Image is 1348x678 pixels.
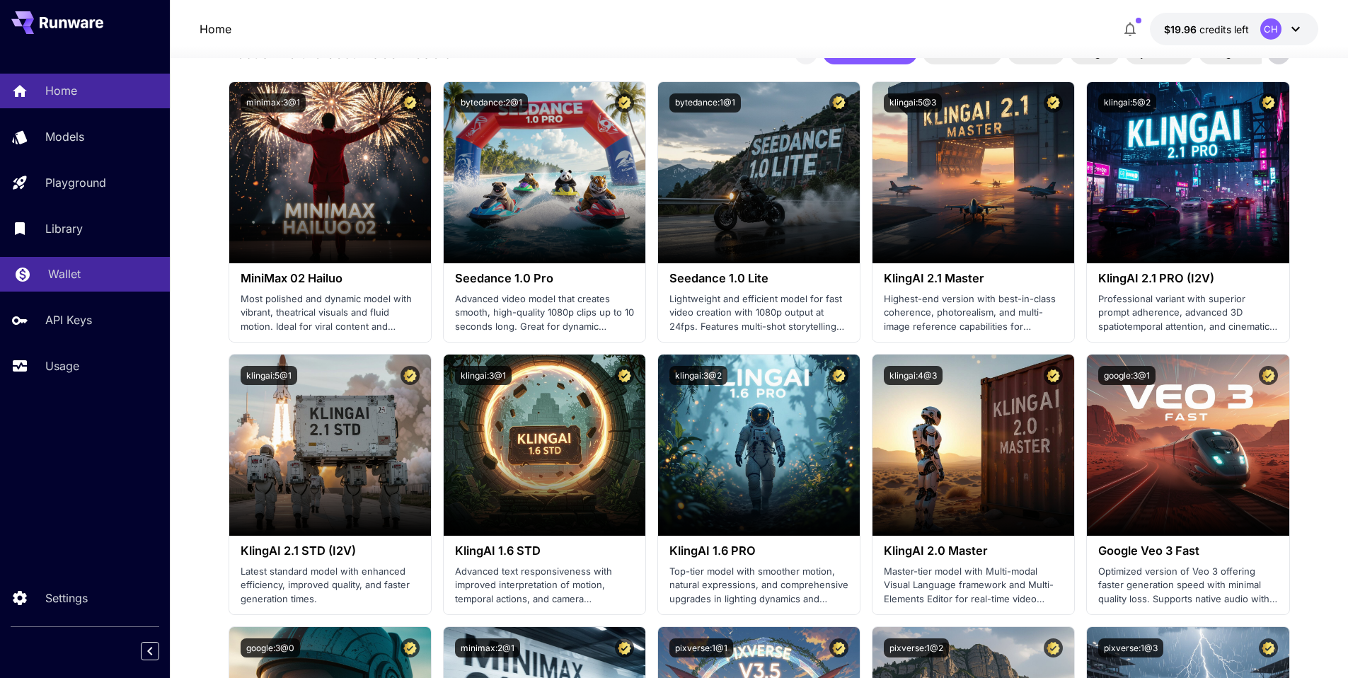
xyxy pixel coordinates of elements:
[884,292,1063,334] p: Highest-end version with best-in-class coherence, photorealism, and multi-image reference capabil...
[45,174,106,191] p: Playground
[444,82,645,263] img: alt
[241,544,420,558] h3: KlingAI 2.1 STD (I2V)
[1044,366,1063,385] button: Certified Model – Vetted for best performance and includes a commercial license.
[884,366,943,385] button: klingai:4@3
[1259,93,1278,113] button: Certified Model – Vetted for best performance and includes a commercial license.
[1044,638,1063,657] button: Certified Model – Vetted for best performance and includes a commercial license.
[45,220,83,237] p: Library
[444,355,645,536] img: alt
[669,565,848,607] p: Top-tier model with smoother motion, natural expressions, and comprehensive upgrades in lighting ...
[1259,638,1278,657] button: Certified Model – Vetted for best performance and includes a commercial license.
[669,544,848,558] h3: KlingAI 1.6 PRO
[1164,23,1199,35] span: $19.96
[669,93,741,113] button: bytedance:1@1
[241,366,297,385] button: klingai:5@1
[1044,93,1063,113] button: Certified Model – Vetted for best performance and includes a commercial license.
[1098,366,1156,385] button: google:3@1
[884,544,1063,558] h3: KlingAI 2.0 Master
[872,82,1074,263] img: alt
[151,638,170,664] div: Collapse sidebar
[829,366,848,385] button: Certified Model – Vetted for best performance and includes a commercial license.
[669,292,848,334] p: Lightweight and efficient model for fast video creation with 1080p output at 24fps. Features mult...
[455,638,520,657] button: minimax:2@1
[884,272,1063,285] h3: KlingAI 2.1 Master
[1199,23,1249,35] span: credits left
[829,93,848,113] button: Certified Model – Vetted for best performance and includes a commercial license.
[1098,638,1163,657] button: pixverse:1@3
[615,638,634,657] button: Certified Model – Vetted for best performance and includes a commercial license.
[884,638,949,657] button: pixverse:1@2
[241,638,300,657] button: google:3@0
[1260,18,1281,40] div: CH
[229,82,431,263] img: alt
[884,565,1063,607] p: Master-tier model with Multi-modal Visual Language framework and Multi-Elements Editor for real-t...
[658,355,860,536] img: alt
[200,21,231,38] a: Home
[1098,93,1156,113] button: klingai:5@2
[1164,22,1249,37] div: $19.9586
[884,93,942,113] button: klingai:5@3
[401,366,420,385] button: Certified Model – Vetted for best performance and includes a commercial license.
[401,93,420,113] button: Certified Model – Vetted for best performance and includes a commercial license.
[1259,366,1278,385] button: Certified Model – Vetted for best performance and includes a commercial license.
[872,355,1074,536] img: alt
[615,93,634,113] button: Certified Model – Vetted for best performance and includes a commercial license.
[1150,13,1318,45] button: $19.9586CH
[455,565,634,607] p: Advanced text responsiveness with improved interpretation of motion, temporal actions, and camera...
[669,272,848,285] h3: Seedance 1.0 Lite
[200,21,231,38] nav: breadcrumb
[1087,82,1289,263] img: alt
[45,357,79,374] p: Usage
[1098,292,1277,334] p: Professional variant with superior prompt adherence, advanced 3D spatiotemporal attention, and ci...
[229,355,431,536] img: alt
[1098,544,1277,558] h3: Google Veo 3 Fast
[658,82,860,263] img: alt
[669,638,733,657] button: pixverse:1@1
[1098,565,1277,607] p: Optimized version of Veo 3 offering faster generation speed with minimal quality loss. Supports n...
[1098,272,1277,285] h3: KlingAI 2.1 PRO (I2V)
[141,642,159,660] button: Collapse sidebar
[615,366,634,385] button: Certified Model – Vetted for best performance and includes a commercial license.
[45,590,88,607] p: Settings
[455,292,634,334] p: Advanced video model that creates smooth, high-quality 1080p clips up to 10 seconds long. Great f...
[241,565,420,607] p: Latest standard model with enhanced efficiency, improved quality, and faster generation times.
[45,82,77,99] p: Home
[455,544,634,558] h3: KlingAI 1.6 STD
[401,638,420,657] button: Certified Model – Vetted for best performance and includes a commercial license.
[455,272,634,285] h3: Seedance 1.0 Pro
[45,128,84,145] p: Models
[455,366,512,385] button: klingai:3@1
[241,292,420,334] p: Most polished and dynamic model with vibrant, theatrical visuals and fluid motion. Ideal for vira...
[48,265,81,282] p: Wallet
[455,93,528,113] button: bytedance:2@1
[669,366,727,385] button: klingai:3@2
[241,93,306,113] button: minimax:3@1
[1087,355,1289,536] img: alt
[241,272,420,285] h3: MiniMax 02 Hailuo
[45,311,92,328] p: API Keys
[829,638,848,657] button: Certified Model – Vetted for best performance and includes a commercial license.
